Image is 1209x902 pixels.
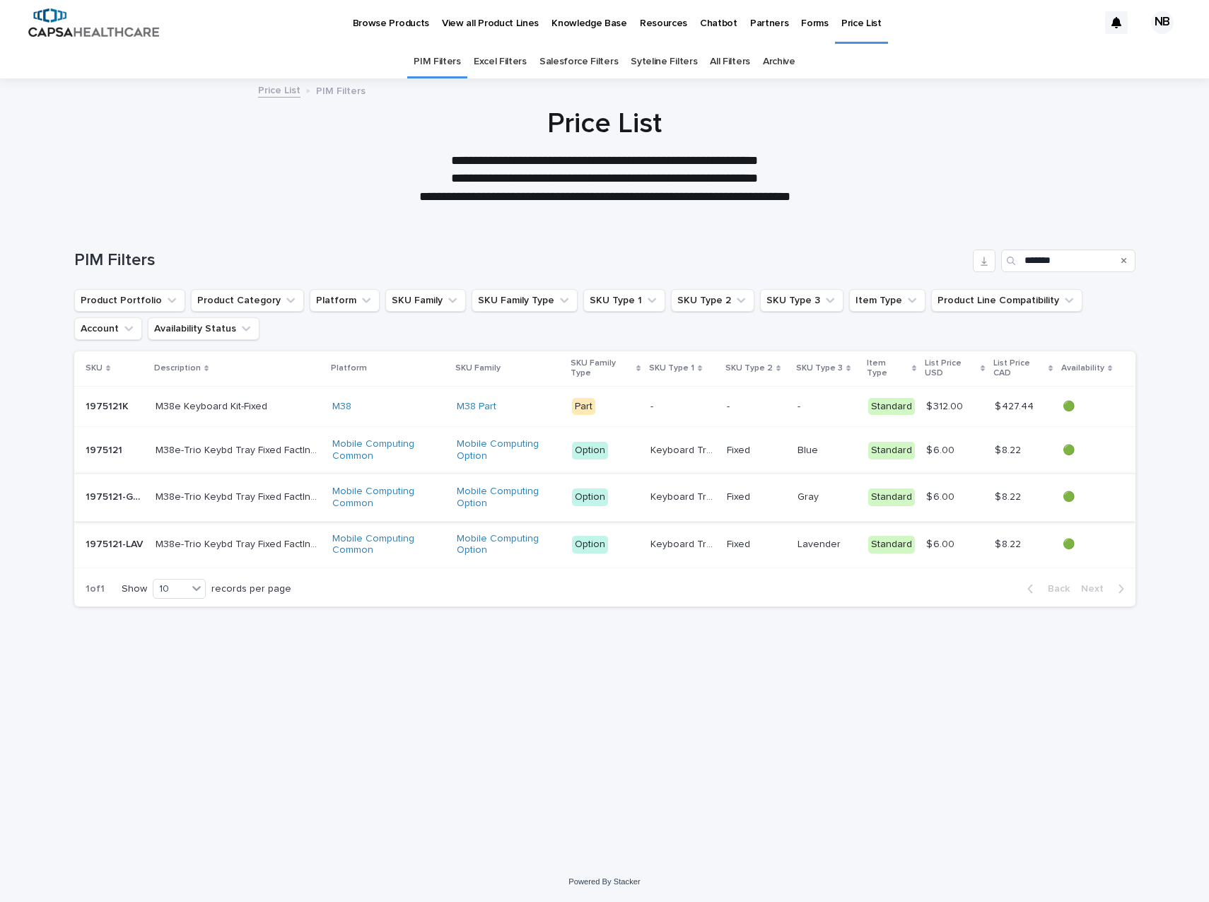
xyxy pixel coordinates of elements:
[995,488,1024,503] p: $ 8.22
[1075,582,1135,595] button: Next
[867,356,909,382] p: Item Type
[316,82,366,98] p: PIM Filters
[926,398,966,413] p: $ 312.00
[457,438,561,462] a: Mobile Computing Option
[74,572,116,607] p: 1 of 1
[798,536,843,551] p: Lavender
[1151,11,1174,34] div: NB
[191,289,304,312] button: Product Category
[727,488,753,503] p: Fixed
[332,438,445,462] a: Mobile Computing Common
[650,442,718,457] p: Keyboard Tray
[86,442,125,457] p: 1975121
[156,536,324,551] p: M38e-Trio Keybd Tray Fixed FactInst-Lavn
[156,398,270,413] p: M38e Keyboard Kit-Fixed
[727,536,753,551] p: Fixed
[727,398,732,413] p: -
[332,486,445,510] a: Mobile Computing Common
[650,536,718,551] p: Keyboard Tray
[455,361,501,376] p: SKU Family
[572,442,608,459] div: Option
[74,521,1135,568] tr: 1975121-LAV1975121-LAV M38e-Trio Keybd Tray Fixed FactInst-LavnM38e-Trio Keybd Tray Fixed FactIns...
[868,488,915,506] div: Standard
[156,488,324,503] p: M38e-Trio Keybd Tray Fixed FactInst-Gray
[156,442,324,457] p: M38e-Trio Keybd Tray Fixed FactInst-Blue
[798,488,822,503] p: Gray
[148,317,259,340] button: Availability Status
[1039,584,1070,594] span: Back
[457,533,561,557] a: Mobile Computing Option
[28,8,159,37] img: B5p4sRfuTuC72oLToeu7
[258,107,951,141] h1: Price List
[74,289,185,312] button: Product Portfolio
[1001,250,1135,272] input: Search
[868,442,915,459] div: Standard
[1063,401,1112,413] p: 🟢
[931,289,1082,312] button: Product Line Compatibility
[74,386,1135,427] tr: 1975121K1975121K M38e Keyboard Kit-FixedM38e Keyboard Kit-Fixed M38 M38 Part Part-- -- -- Standar...
[568,877,640,886] a: Powered By Stacker
[86,536,146,551] p: 1975121-LAV
[926,442,957,457] p: $ 6.00
[798,398,803,413] p: -
[122,583,147,595] p: Show
[849,289,925,312] button: Item Type
[868,398,915,416] div: Standard
[995,536,1024,551] p: $ 8.22
[414,45,461,78] a: PIM Filters
[710,45,750,78] a: All Filters
[583,289,665,312] button: SKU Type 1
[86,488,148,503] p: 1975121-GRY
[331,361,367,376] p: Platform
[153,582,187,597] div: 10
[74,250,967,271] h1: PIM Filters
[332,401,351,413] a: M38
[1063,445,1112,457] p: 🟢
[868,536,915,553] div: Standard
[926,488,957,503] p: $ 6.00
[763,45,795,78] a: Archive
[74,317,142,340] button: Account
[1061,361,1104,376] p: Availability
[925,356,976,382] p: List Price USD
[1063,491,1112,503] p: 🟢
[86,398,132,413] p: 1975121K
[727,442,753,457] p: Fixed
[539,45,618,78] a: Salesforce Filters
[474,45,527,78] a: Excel Filters
[649,361,694,376] p: SKU Type 1
[995,398,1036,413] p: $ 427.44
[1063,539,1112,551] p: 🟢
[1016,582,1075,595] button: Back
[472,289,578,312] button: SKU Family Type
[650,398,656,413] p: -
[1081,584,1112,594] span: Next
[995,442,1024,457] p: $ 8.22
[211,583,291,595] p: records per page
[798,442,821,457] p: Blue
[572,488,608,506] div: Option
[258,81,300,98] a: Price List
[631,45,697,78] a: Syteline Filters
[650,488,718,503] p: Keyboard Tray
[74,427,1135,474] tr: 19751211975121 M38e-Trio Keybd Tray Fixed FactInst-BlueM38e-Trio Keybd Tray Fixed FactInst-Blue M...
[725,361,773,376] p: SKU Type 2
[310,289,380,312] button: Platform
[86,361,103,376] p: SKU
[457,486,561,510] a: Mobile Computing Option
[671,289,754,312] button: SKU Type 2
[74,474,1135,521] tr: 1975121-GRY1975121-GRY M38e-Trio Keybd Tray Fixed FactInst-GrayM38e-Trio Keybd Tray Fixed FactIns...
[796,361,843,376] p: SKU Type 3
[572,536,608,553] div: Option
[154,361,201,376] p: Description
[385,289,466,312] button: SKU Family
[332,533,445,557] a: Mobile Computing Common
[572,398,595,416] div: Part
[571,356,632,382] p: SKU Family Type
[926,536,957,551] p: $ 6.00
[993,356,1045,382] p: List Price CAD
[457,401,496,413] a: M38 Part
[760,289,843,312] button: SKU Type 3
